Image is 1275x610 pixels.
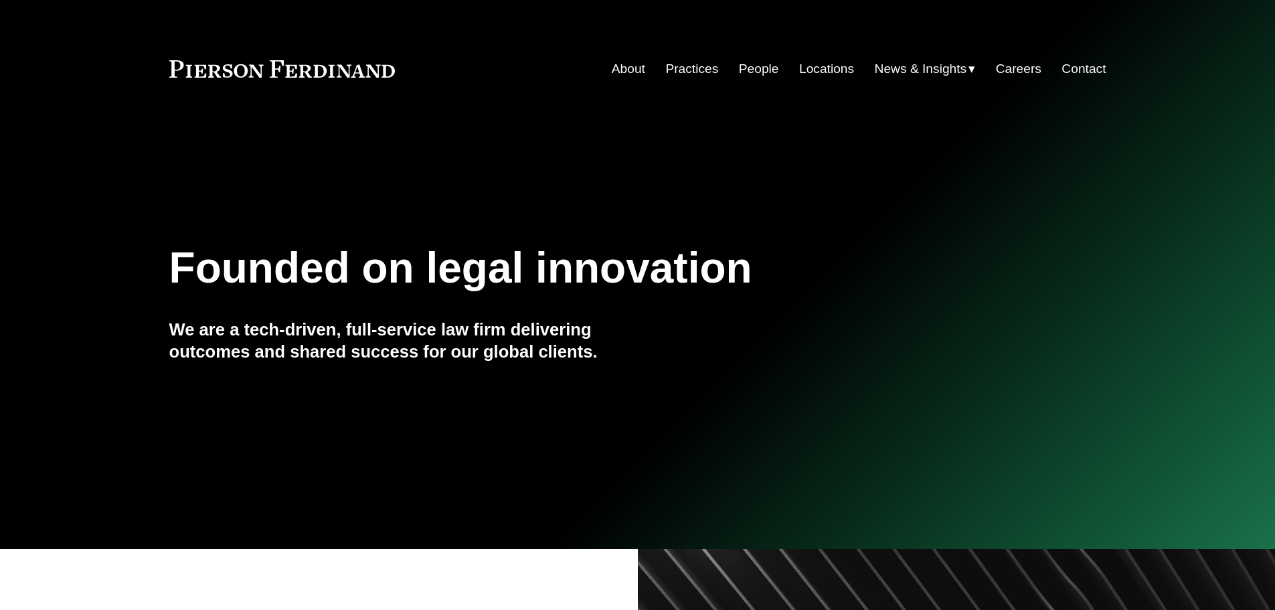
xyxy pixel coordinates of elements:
a: People [739,56,779,82]
span: News & Insights [875,58,967,81]
a: folder dropdown [875,56,976,82]
a: Practices [665,56,718,82]
a: About [612,56,645,82]
h4: We are a tech-driven, full-service law firm delivering outcomes and shared success for our global... [169,319,638,362]
a: Locations [799,56,854,82]
a: Careers [996,56,1041,82]
h1: Founded on legal innovation [169,244,950,293]
a: Contact [1061,56,1106,82]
